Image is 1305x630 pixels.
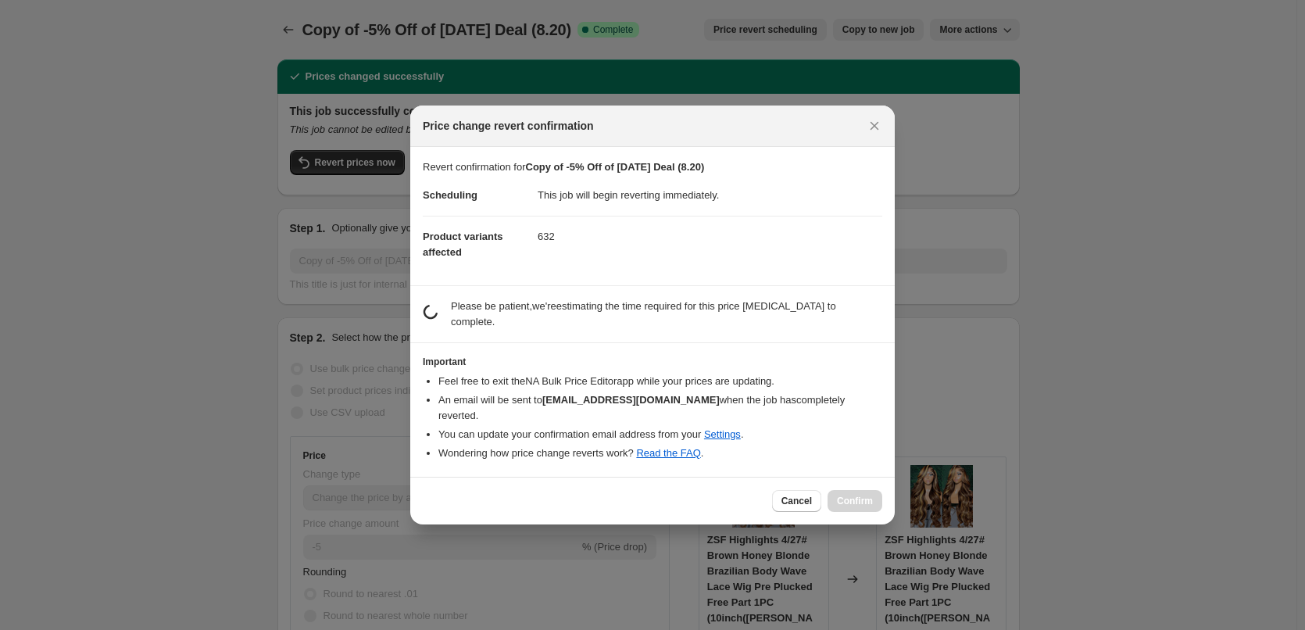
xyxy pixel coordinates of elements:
span: Product variants affected [423,231,503,258]
a: Settings [704,428,741,440]
span: Scheduling [423,189,477,201]
p: Please be patient, we're estimating the time required for this price [MEDICAL_DATA] to complete. [451,299,882,330]
button: Close [863,115,885,137]
span: Cancel [781,495,812,507]
b: [EMAIL_ADDRESS][DOMAIN_NAME] [542,394,720,406]
h3: Important [423,356,882,368]
dd: 632 [538,216,882,257]
span: Price change revert confirmation [423,118,594,134]
a: Read the FAQ [636,447,700,459]
b: Copy of -5% Off of [DATE] Deal (8.20) [526,161,705,173]
p: Revert confirmation for [423,159,882,175]
button: Cancel [772,490,821,512]
li: You can update your confirmation email address from your . [438,427,882,442]
li: Feel free to exit the NA Bulk Price Editor app while your prices are updating. [438,374,882,389]
li: An email will be sent to when the job has completely reverted . [438,392,882,424]
li: Wondering how price change reverts work? . [438,446,882,461]
dd: This job will begin reverting immediately. [538,175,882,216]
